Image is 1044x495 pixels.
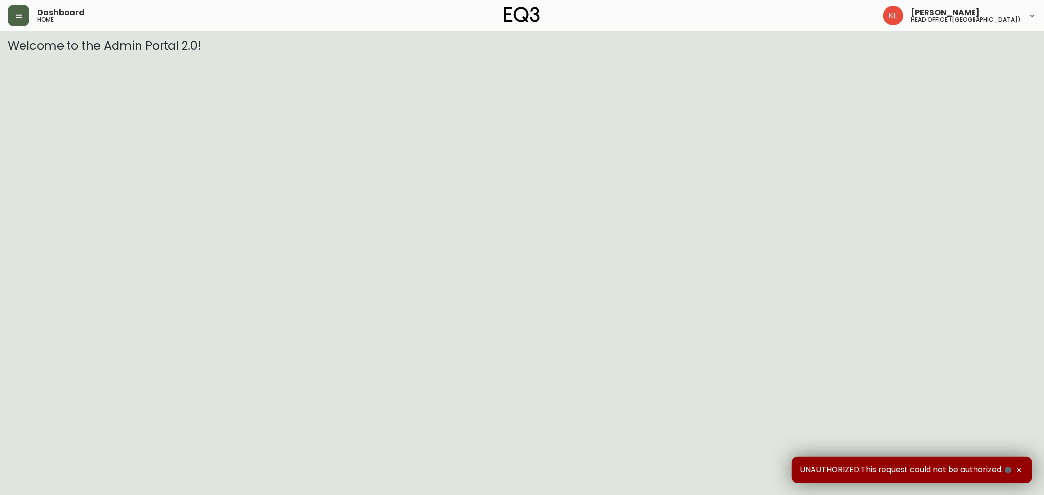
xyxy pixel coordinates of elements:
span: Dashboard [37,9,85,17]
h5: head office ([GEOGRAPHIC_DATA]) [911,17,1021,22]
h5: home [37,17,54,22]
h3: Welcome to the Admin Portal 2.0! [8,39,1036,53]
span: UNAUTHORIZED:This request could not be authorized. [800,465,1014,475]
img: 2c0c8aa7421344cf0398c7f872b772b5 [883,6,903,25]
span: [PERSON_NAME] [911,9,980,17]
img: logo [504,7,540,22]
